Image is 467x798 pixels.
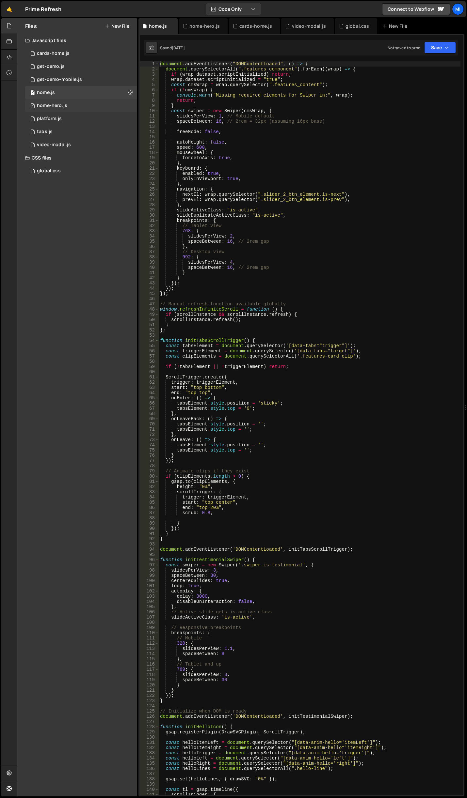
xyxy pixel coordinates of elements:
div: 131 [140,740,159,745]
div: 92 [140,536,159,542]
div: 91 [140,531,159,536]
div: Javascript files [17,34,137,47]
div: 112 [140,641,159,646]
div: video-modal.js [292,23,326,29]
div: 45 [140,291,159,296]
div: 130 [140,735,159,740]
div: 16983/46577.css [25,164,137,177]
div: 124 [140,703,159,709]
div: tabs.js [37,129,53,135]
div: 140 [140,787,159,792]
div: 27 [140,197,159,202]
div: 113 [140,646,159,651]
div: 63 [140,385,159,390]
div: 100 [140,578,159,583]
div: 55 [140,343,159,348]
div: 28 [140,202,159,207]
div: 84 [140,495,159,500]
button: Save [424,42,456,54]
span: 0 [31,91,35,96]
div: 62 [140,380,159,385]
div: 72 [140,432,159,437]
div: 90 [140,526,159,531]
div: 39 [140,260,159,265]
div: 118 [140,672,159,677]
div: 57 [140,354,159,359]
div: Prime Refresh [25,5,61,13]
div: home.js [37,90,55,96]
div: 16983/47444.js [25,138,137,151]
div: 109 [140,625,159,630]
div: 38 [140,254,159,260]
div: 23 [140,176,159,181]
div: 119 [140,677,159,683]
div: 94 [140,547,159,552]
div: New File [382,23,410,29]
div: 105 [140,604,159,609]
div: CSS files [17,151,137,164]
div: global.css [37,168,61,174]
div: 104 [140,599,159,604]
div: 16983/47433.js [25,99,137,112]
span: 0 [31,104,35,109]
div: cards-home.js [239,23,272,29]
div: 6 [140,87,159,93]
div: 53 [140,333,159,338]
div: 74 [140,442,159,448]
div: 31 [140,218,159,223]
div: get-demo-mobile.js [37,77,82,83]
div: 30 [140,213,159,218]
div: 133 [140,750,159,756]
div: 51 [140,322,159,328]
div: 34 [140,234,159,239]
div: 85 [140,500,159,505]
div: Saved [160,45,185,51]
div: 103 [140,594,159,599]
div: 9 [140,103,159,108]
div: 88 [140,515,159,521]
div: 120 [140,683,159,688]
div: 16 [140,140,159,145]
div: 4 [140,77,159,82]
div: 11 [140,114,159,119]
div: 60 [140,369,159,375]
div: 89 [140,521,159,526]
div: 21 [140,166,159,171]
div: 111 [140,636,159,641]
div: 16983/46578.js [25,86,137,99]
div: 19 [140,155,159,161]
div: 15 [140,134,159,140]
div: 16983/46734.js [25,125,137,138]
div: 80 [140,474,159,479]
div: 78 [140,463,159,468]
div: 125 [140,709,159,714]
div: 42 [140,275,159,281]
div: 114 [140,651,159,656]
div: 122 [140,693,159,698]
div: 35 [140,239,159,244]
div: 29 [140,207,159,213]
div: 10 [140,108,159,114]
div: 95 [140,552,159,557]
div: 66 [140,401,159,406]
div: 132 [140,745,159,750]
div: 121 [140,688,159,693]
a: Mi [452,3,464,15]
div: 115 [140,656,159,662]
div: Not saved to prod [388,45,420,51]
div: 5 [140,82,159,87]
button: New File [105,23,129,29]
div: 81 [140,479,159,484]
div: 33 [140,228,159,234]
a: 🤙 [1,1,17,17]
div: 12 [140,119,159,124]
div: 16983/47432.js [25,47,137,60]
div: [DATE] [172,45,185,51]
div: 14 [140,129,159,134]
div: 16983/46739.js [25,112,137,125]
div: 68 [140,411,159,416]
div: 24 [140,181,159,187]
div: 41 [140,270,159,275]
div: 141 [140,792,159,797]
